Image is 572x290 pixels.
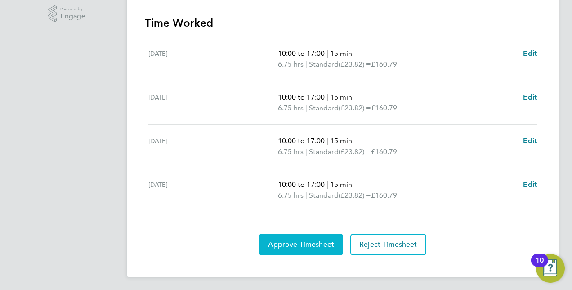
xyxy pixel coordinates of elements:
[523,136,537,146] a: Edit
[309,103,339,113] span: Standard
[523,93,537,101] span: Edit
[330,136,352,145] span: 15 min
[148,48,278,70] div: [DATE]
[339,104,371,112] span: (£23.82) =
[278,136,325,145] span: 10:00 to 17:00
[523,49,537,58] span: Edit
[326,136,328,145] span: |
[148,92,278,113] div: [DATE]
[278,180,325,189] span: 10:00 to 17:00
[523,180,537,189] span: Edit
[148,136,278,157] div: [DATE]
[278,191,304,199] span: 6.75 hrs
[371,191,397,199] span: £160.79
[148,179,278,201] div: [DATE]
[278,147,304,156] span: 6.75 hrs
[309,59,339,70] span: Standard
[371,60,397,68] span: £160.79
[278,60,304,68] span: 6.75 hrs
[523,136,537,145] span: Edit
[330,49,352,58] span: 15 min
[309,190,339,201] span: Standard
[278,93,325,101] span: 10:00 to 17:00
[60,5,85,13] span: Powered by
[339,60,371,68] span: (£23.82) =
[371,104,397,112] span: £160.79
[305,191,307,199] span: |
[309,146,339,157] span: Standard
[536,260,544,272] div: 10
[359,240,417,249] span: Reject Timesheet
[330,93,352,101] span: 15 min
[371,147,397,156] span: £160.79
[330,180,352,189] span: 15 min
[278,49,325,58] span: 10:00 to 17:00
[326,180,328,189] span: |
[326,93,328,101] span: |
[339,147,371,156] span: (£23.82) =
[48,5,86,23] a: Powered byEngage
[259,234,343,255] button: Approve Timesheet
[268,240,334,249] span: Approve Timesheet
[339,191,371,199] span: (£23.82) =
[523,179,537,190] a: Edit
[305,104,307,112] span: |
[60,13,85,20] span: Engage
[523,48,537,59] a: Edit
[305,60,307,68] span: |
[536,254,565,283] button: Open Resource Center, 10 new notifications
[523,92,537,103] a: Edit
[145,16,541,30] h3: Time Worked
[278,104,304,112] span: 6.75 hrs
[305,147,307,156] span: |
[350,234,426,255] button: Reject Timesheet
[326,49,328,58] span: |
